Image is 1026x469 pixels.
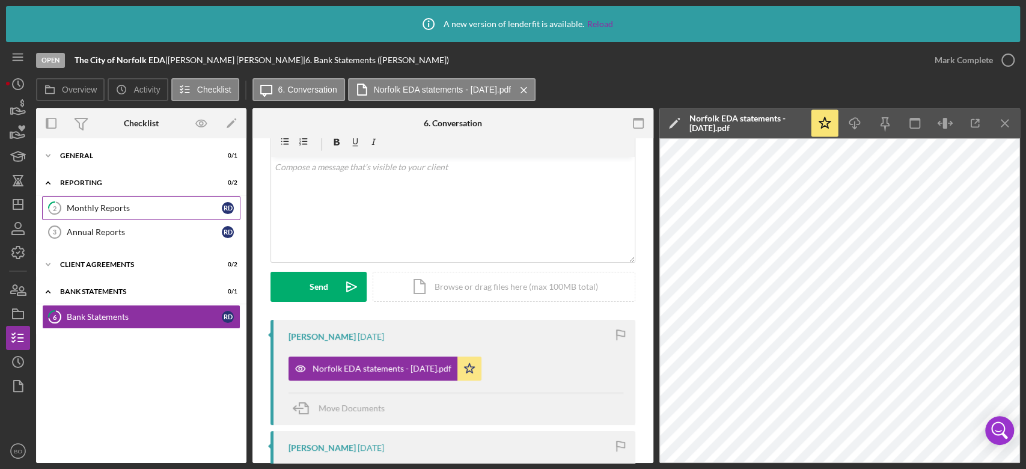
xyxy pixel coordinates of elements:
div: Checklist [124,118,159,128]
label: Activity [133,85,160,94]
div: Client Agreements [60,261,207,268]
button: BO [6,439,30,463]
time: 2025-08-06 15:00 [358,443,384,453]
div: Bank Statements [60,288,207,295]
div: [PERSON_NAME] [289,332,356,342]
div: [PERSON_NAME] [289,443,356,453]
tspan: 6 [53,313,57,320]
label: Norfolk EDA statements - [DATE].pdf [374,85,511,94]
div: Annual Reports [67,227,222,237]
div: 6. Bank Statements ([PERSON_NAME]) [305,55,449,65]
time: 2025-09-08 15:02 [358,332,384,342]
a: 6Bank StatementsRD [42,305,240,329]
div: A new version of lenderfit is available. [414,9,613,39]
div: Norfolk EDA statements - [DATE].pdf [689,114,804,133]
button: Checklist [171,78,239,101]
div: 0 / 2 [216,179,237,186]
button: Send [270,272,367,302]
div: | [75,55,168,65]
div: R D [222,202,234,214]
button: Mark Complete [923,48,1020,72]
label: 6. Conversation [278,85,337,94]
div: R D [222,226,234,238]
div: 0 / 2 [216,261,237,268]
div: Norfolk EDA statements - [DATE].pdf [313,364,451,373]
div: Mark Complete [935,48,993,72]
tspan: 2 [53,204,56,212]
a: 3Annual ReportsRD [42,220,240,244]
button: Activity [108,78,168,101]
a: 2Monthly ReportsRD [42,196,240,220]
text: BO [14,448,22,455]
button: Move Documents [289,393,397,423]
div: Bank Statements [67,312,222,322]
div: Monthly Reports [67,203,222,213]
div: [PERSON_NAME] [PERSON_NAME] | [168,55,305,65]
span: Move Documents [319,403,385,413]
label: Checklist [197,85,231,94]
button: Overview [36,78,105,101]
div: Open [36,53,65,68]
div: General [60,152,207,159]
tspan: 3 [53,228,56,236]
div: 0 / 1 [216,152,237,159]
label: Overview [62,85,97,94]
div: R D [222,311,234,323]
button: Norfolk EDA statements - [DATE].pdf [348,78,536,101]
button: Norfolk EDA statements - [DATE].pdf [289,357,481,381]
div: Send [310,272,328,302]
div: 0 / 1 [216,288,237,295]
div: Reporting [60,179,207,186]
b: The City of Norfolk EDA [75,55,165,65]
div: Open Intercom Messenger [985,416,1014,445]
a: Reload [587,19,613,29]
button: 6. Conversation [252,78,345,101]
div: 6. Conversation [424,118,482,128]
